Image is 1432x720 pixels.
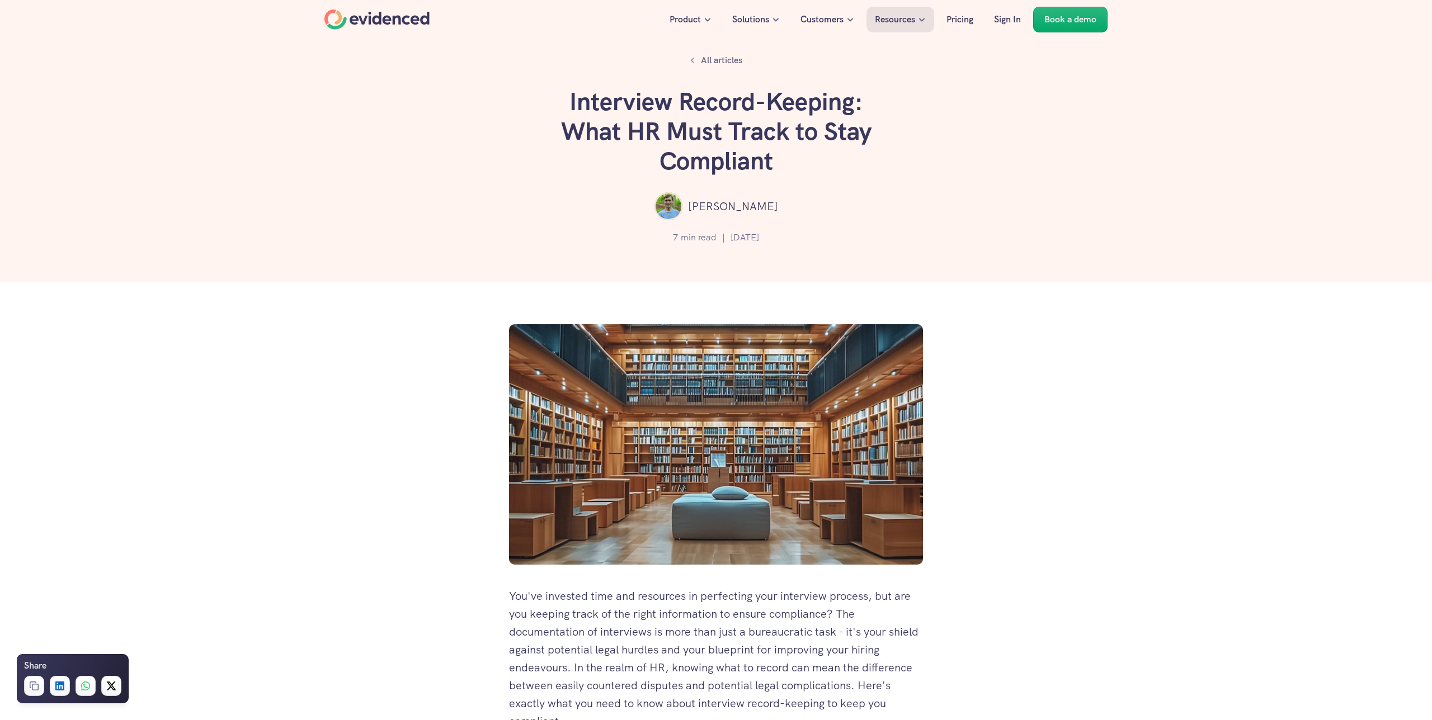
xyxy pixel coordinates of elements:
[938,7,982,32] a: Pricing
[875,12,915,27] p: Resources
[732,12,769,27] p: Solutions
[1033,7,1108,32] a: Book a demo
[509,324,923,565] img: Modern wood panelled library with rows of books on shelves and sofa in the middle
[986,7,1029,32] a: Sign In
[24,659,46,673] h6: Share
[946,12,973,27] p: Pricing
[654,192,682,220] img: ""
[324,10,430,30] a: Home
[800,12,844,27] p: Customers
[688,197,778,215] p: [PERSON_NAME]
[673,230,678,245] p: 7
[548,87,884,176] h1: Interview Record-Keeping: What HR Must Track to Stay Compliant
[731,230,759,245] p: [DATE]
[684,50,748,70] a: All articles
[681,230,717,245] p: min read
[1044,12,1096,27] p: Book a demo
[670,12,701,27] p: Product
[722,230,725,245] p: |
[701,53,742,68] p: All articles
[994,12,1021,27] p: Sign In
